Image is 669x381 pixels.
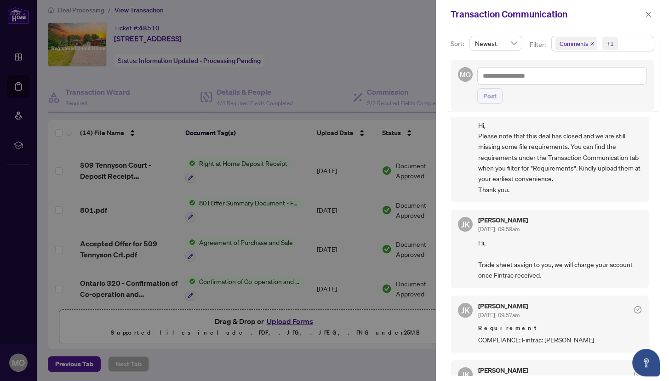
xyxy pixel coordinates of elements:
span: Hi, Trade sheet assign to you, we will charge your account once Fintrac received. [478,238,641,281]
div: +1 [606,39,614,48]
p: Filter: [530,40,547,50]
span: Requirement [478,324,641,333]
button: Open asap [632,349,660,376]
span: JK [461,368,470,381]
span: close [590,41,595,46]
span: check-circle [634,306,641,313]
h5: [PERSON_NAME] [478,217,528,223]
span: Comments [555,37,597,50]
span: Comments [560,39,588,48]
button: Post [477,88,503,104]
span: [DATE], 09:59am [478,226,520,233]
span: JK [461,304,470,317]
div: Transaction Communication [451,7,642,21]
h5: [PERSON_NAME] [478,367,528,374]
span: close [645,11,652,17]
span: MO [460,69,470,80]
span: Newest [475,36,517,50]
p: Sort: [451,39,466,49]
span: Hi, Please note that this deal has closed and we are still missing some file requirements. You ca... [478,120,641,195]
span: [DATE], 09:57am [478,312,520,318]
h5: [PERSON_NAME] [478,303,528,309]
span: check-circle [634,370,641,378]
span: JK [461,218,470,231]
span: COMPLIANCE: Fintrac: [PERSON_NAME] [478,335,641,345]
